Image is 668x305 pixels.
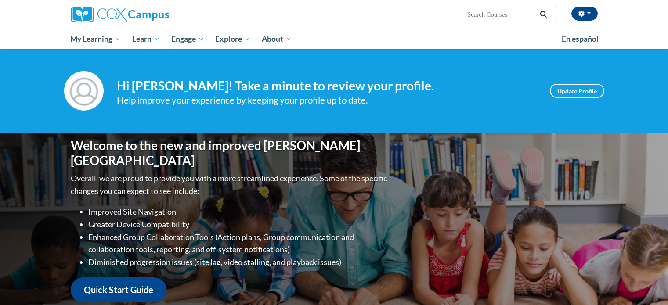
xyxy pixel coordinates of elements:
[215,34,250,44] span: Explore
[171,34,204,44] span: Engage
[556,30,604,48] a: En español
[71,138,389,168] h1: Welcome to the new and improved [PERSON_NAME][GEOGRAPHIC_DATA]
[126,29,166,49] a: Learn
[256,29,297,49] a: About
[71,172,389,197] p: Overall, we are proud to provide you with a more streamlined experience. Some of the specific cha...
[88,218,389,231] li: Greater Device Compatibility
[571,7,598,21] button: Account Settings
[562,34,599,43] span: En español
[88,205,389,218] li: Improved Site Navigation
[71,7,169,22] img: Cox Campus
[64,71,104,111] img: Profile Image
[65,29,127,49] a: My Learning
[88,231,389,256] li: Enhanced Group Collaboration Tools (Action plans, Group communication and collaboration tools, re...
[117,93,537,108] div: Help improve your experience by keeping your profile up to date.
[262,34,292,44] span: About
[166,29,210,49] a: Engage
[633,270,661,298] iframe: Button to launch messaging window
[209,29,256,49] a: Explore
[88,256,389,269] li: Diminished progression issues (site lag, video stalling, and playback issues)
[70,34,121,44] span: My Learning
[550,84,604,98] a: Update Profile
[132,34,160,44] span: Learn
[58,29,611,49] div: Main menu
[117,79,537,93] h4: Hi [PERSON_NAME]! Take a minute to review your profile.
[537,9,550,20] button: Search
[71,7,238,22] a: Cox Campus
[466,9,537,20] input: Search Courses
[71,277,166,302] a: Quick Start Guide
